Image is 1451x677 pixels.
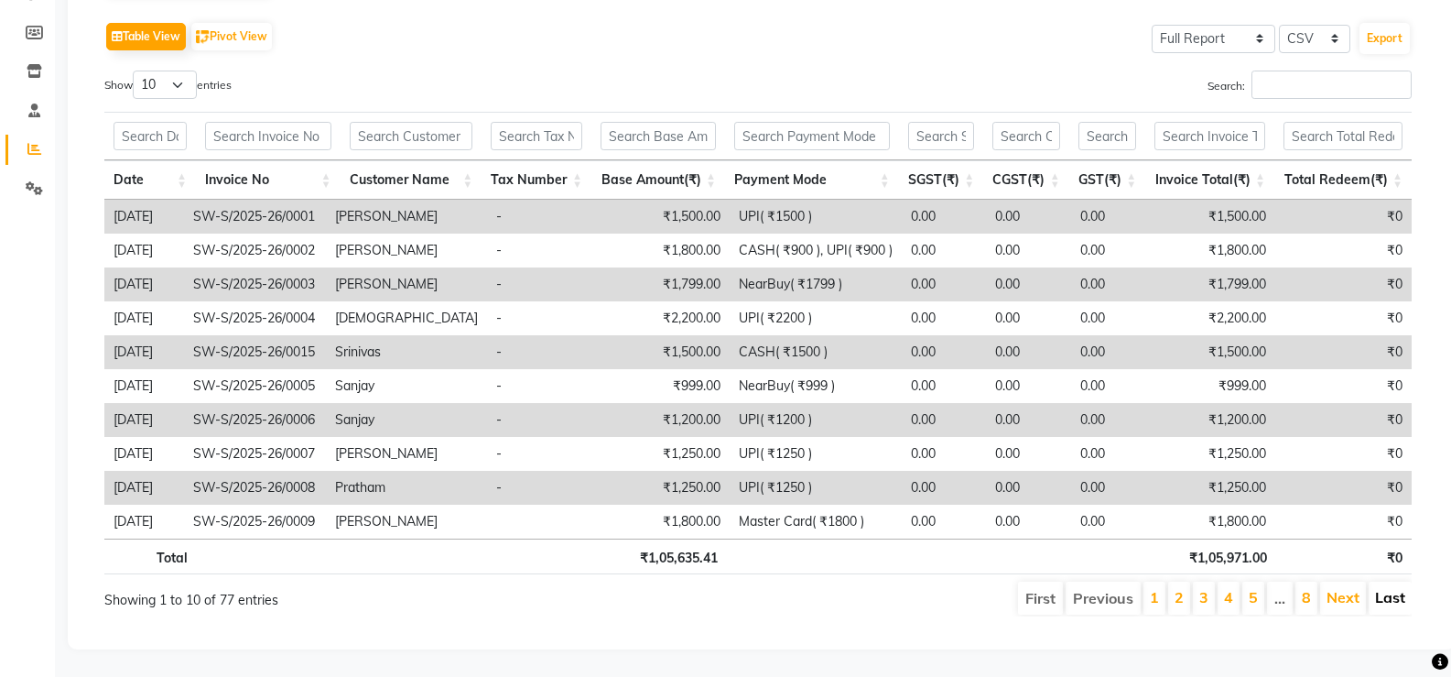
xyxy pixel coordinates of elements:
[487,335,596,369] td: -
[596,403,729,437] td: ₹1,200.00
[1071,505,1147,539] td: 0.00
[1175,588,1184,606] a: 2
[184,234,326,268] td: SW-S/2025-26/0002
[487,301,596,335] td: -
[1276,539,1412,574] th: ₹0
[730,301,902,335] td: UPI( ₹2200 )
[1071,268,1147,301] td: 0.00
[1275,505,1412,539] td: ₹0
[591,160,725,200] th: Base Amount(₹): activate to sort column ascending
[902,403,986,437] td: 0.00
[1275,437,1412,471] td: ₹0
[1071,335,1147,369] td: 0.00
[986,234,1071,268] td: 0.00
[1251,71,1412,99] input: Search:
[1275,471,1412,505] td: ₹0
[730,403,902,437] td: UPI( ₹1200 )
[184,369,326,403] td: SW-S/2025-26/0005
[491,122,582,150] input: Search Tax Number
[1249,588,1258,606] a: 5
[902,200,986,234] td: 0.00
[902,268,986,301] td: 0.00
[1147,471,1275,505] td: ₹1,250.00
[133,71,197,99] select: Showentries
[104,437,184,471] td: [DATE]
[596,437,729,471] td: ₹1,250.00
[1275,234,1412,268] td: ₹0
[986,505,1071,539] td: 0.00
[1147,335,1275,369] td: ₹1,500.00
[482,160,591,200] th: Tax Number: activate to sort column ascending
[326,200,487,234] td: [PERSON_NAME]
[184,471,326,505] td: SW-S/2025-26/0008
[908,122,975,150] input: Search SGST(₹)
[104,200,184,234] td: [DATE]
[986,268,1071,301] td: 0.00
[1071,301,1147,335] td: 0.00
[1224,588,1233,606] a: 4
[902,335,986,369] td: 0.00
[1275,268,1412,301] td: ₹0
[104,539,197,574] th: Total
[1071,403,1147,437] td: 0.00
[104,234,184,268] td: [DATE]
[730,505,902,539] td: Master Card( ₹1800 )
[1147,369,1275,403] td: ₹999.00
[184,200,326,234] td: SW-S/2025-26/0001
[1326,588,1359,606] a: Next
[902,437,986,471] td: 0.00
[104,335,184,369] td: [DATE]
[1071,369,1147,403] td: 0.00
[487,268,596,301] td: -
[326,234,487,268] td: [PERSON_NAME]
[1147,505,1275,539] td: ₹1,800.00
[730,335,902,369] td: CASH( ₹1500 )
[1150,588,1159,606] a: 1
[1207,71,1412,99] label: Search:
[1069,160,1145,200] th: GST(₹): activate to sort column ascending
[1071,200,1147,234] td: 0.00
[1302,588,1311,606] a: 8
[1359,23,1410,54] button: Export
[596,200,729,234] td: ₹1,500.00
[992,122,1060,150] input: Search CGST(₹)
[1147,437,1275,471] td: ₹1,250.00
[986,200,1071,234] td: 0.00
[1154,122,1265,150] input: Search Invoice Total(₹)
[1148,539,1276,574] th: ₹1,05,971.00
[596,369,729,403] td: ₹999.00
[730,369,902,403] td: NearBuy( ₹999 )
[734,122,890,150] input: Search Payment Mode
[725,160,899,200] th: Payment Mode: activate to sort column ascending
[596,505,729,539] td: ₹1,800.00
[1275,403,1412,437] td: ₹0
[1147,268,1275,301] td: ₹1,799.00
[326,335,487,369] td: Srinivas
[592,539,727,574] th: ₹1,05,635.41
[1275,200,1412,234] td: ₹0
[184,403,326,437] td: SW-S/2025-26/0006
[184,437,326,471] td: SW-S/2025-26/0007
[902,505,986,539] td: 0.00
[326,301,487,335] td: [DEMOGRAPHIC_DATA]
[1147,301,1275,335] td: ₹2,200.00
[596,335,729,369] td: ₹1,500.00
[326,369,487,403] td: Sanjay
[902,369,986,403] td: 0.00
[902,234,986,268] td: 0.00
[1275,301,1412,335] td: ₹0
[899,160,984,200] th: SGST(₹): activate to sort column ascending
[983,160,1069,200] th: CGST(₹): activate to sort column ascending
[1145,160,1274,200] th: Invoice Total(₹): activate to sort column ascending
[326,471,487,505] td: Pratham
[1283,122,1402,150] input: Search Total Redeem(₹)
[104,71,232,99] label: Show entries
[986,437,1071,471] td: 0.00
[1147,234,1275,268] td: ₹1,800.00
[1375,588,1405,606] a: Last
[104,471,184,505] td: [DATE]
[1275,335,1412,369] td: ₹0
[730,200,902,234] td: UPI( ₹1500 )
[902,471,986,505] td: 0.00
[104,505,184,539] td: [DATE]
